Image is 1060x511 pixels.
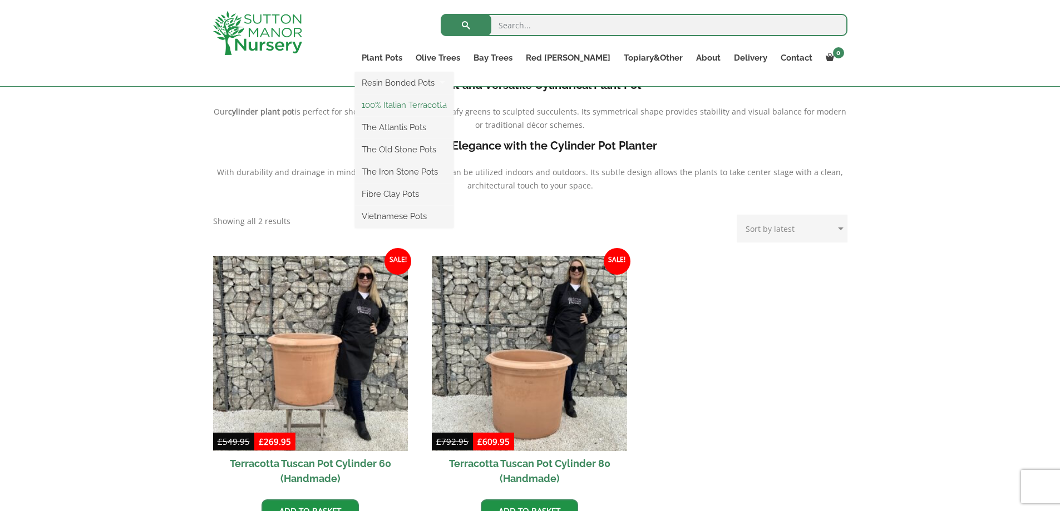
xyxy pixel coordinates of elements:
a: Contact [774,50,819,66]
a: Red [PERSON_NAME] [519,50,617,66]
span: 0 [833,47,844,58]
img: logo [213,11,302,55]
a: Topiary&Other [617,50,689,66]
a: Delivery [727,50,774,66]
a: Fibre Clay Pots [355,186,453,202]
a: The Old Stone Pots [355,141,453,158]
span: With durability and drainage in mind, the [217,167,373,177]
a: 0 [819,50,847,66]
span: is perfect for showcasing anything from leafy greens to sculpted succulents. Its symmetrical shap... [294,106,846,130]
a: Bay Trees [467,50,519,66]
span: £ [218,436,223,447]
a: Vietnamese Pots [355,208,453,225]
a: 100% Italian Terracotta [355,97,453,113]
span: £ [477,436,482,447]
bdi: 269.95 [259,436,291,447]
span: £ [259,436,264,447]
select: Shop order [737,215,847,242]
input: Search... [441,14,847,36]
a: Sale! Terracotta Tuscan Pot Cylinder 60 (Handmade) [213,256,408,491]
img: Terracotta Tuscan Pot Cylinder 80 (Handmade) [432,256,627,451]
a: Plant Pots [355,50,409,66]
span: can be utilized indoors and outdoors. Its subtle design allows the plants to take center stage wi... [448,167,843,191]
a: The Iron Stone Pots [355,163,453,180]
h2: Terracotta Tuscan Pot Cylinder 80 (Handmade) [432,451,627,491]
span: Sale! [604,248,630,275]
a: About [689,50,727,66]
p: Showing all 2 results [213,215,290,228]
span: Our [214,106,228,117]
h2: Terracotta Tuscan Pot Cylinder 60 (Handmade) [213,451,408,491]
b: Practical Elegance with the Cylinder Pot Planter [403,139,657,152]
b: cylinder plant pot [228,106,294,117]
a: The Atlantis Pots [355,119,453,136]
span: Sale! [384,248,411,275]
bdi: 549.95 [218,436,250,447]
a: Sale! Terracotta Tuscan Pot Cylinder 80 (Handmade) [432,256,627,491]
a: Resin Bonded Pots [355,75,453,91]
bdi: 792.95 [436,436,469,447]
a: Olive Trees [409,50,467,66]
bdi: 609.95 [477,436,510,447]
span: £ [436,436,441,447]
img: Terracotta Tuscan Pot Cylinder 60 (Handmade) [213,256,408,451]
